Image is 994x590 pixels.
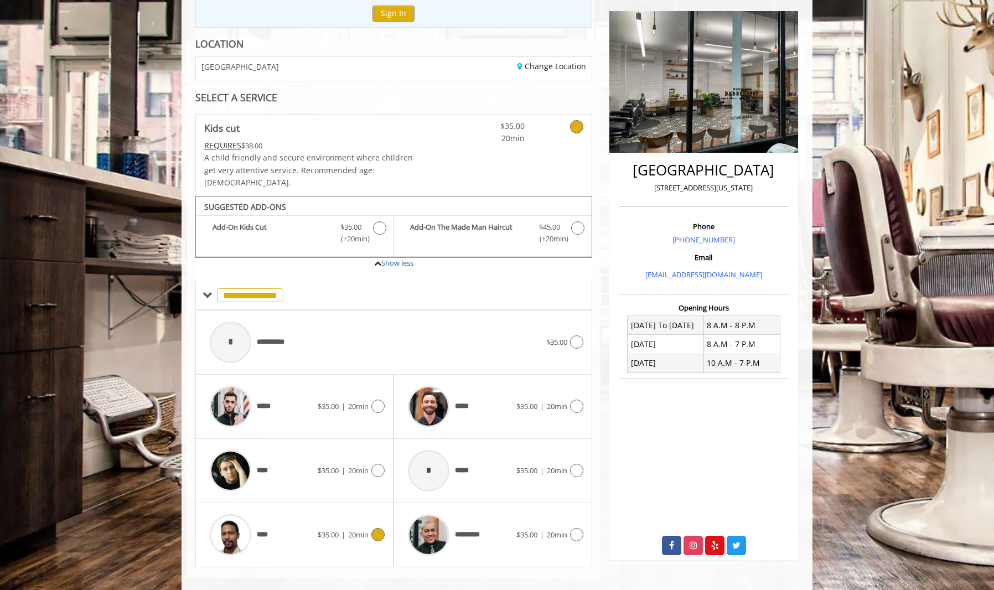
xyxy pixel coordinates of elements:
[195,92,592,103] div: SELECT A SERVICE
[516,465,537,475] span: $35.00
[540,401,544,411] span: |
[459,132,525,144] span: 20min
[540,530,544,540] span: |
[318,401,339,411] span: $35.00
[204,201,286,212] b: SUGGESTED ADD-ONS
[213,221,329,245] b: Add-On Kids Cut
[622,222,786,230] h3: Phone
[201,221,387,247] label: Add-On Kids Cut
[341,530,345,540] span: |
[201,63,279,71] span: [GEOGRAPHIC_DATA]
[348,465,369,475] span: 20min
[546,337,567,347] span: $35.00
[204,139,427,152] div: $38.00
[622,253,786,261] h3: Email
[645,270,762,280] a: [EMAIL_ADDRESS][DOMAIN_NAME]
[410,221,527,245] b: Add-On The Made Man Haircut
[547,530,567,540] span: 20min
[622,162,786,178] h2: [GEOGRAPHIC_DATA]
[628,354,704,372] td: [DATE]
[628,335,704,354] td: [DATE]
[195,196,592,258] div: Kids cut Add-onS
[341,401,345,411] span: |
[318,530,339,540] span: $35.00
[340,221,361,233] span: $35.00
[399,221,586,247] label: Add-On The Made Man Haircut
[622,182,786,194] p: [STREET_ADDRESS][US_STATE]
[318,465,339,475] span: $35.00
[204,152,427,189] p: A child friendly and secure environment where children get very attentive service. Recommended ag...
[547,401,567,411] span: 20min
[516,401,537,411] span: $35.00
[381,258,413,268] a: Show less
[628,316,704,335] td: [DATE] To [DATE]
[533,233,566,245] span: (+20min )
[204,120,240,136] b: Kids cut
[335,233,367,245] span: (+20min )
[517,61,586,71] a: Change Location
[195,37,244,50] b: LOCATION
[341,465,345,475] span: |
[547,465,567,475] span: 20min
[204,140,241,151] span: This service needs some Advance to be paid before we block your appointment
[703,335,780,354] td: 8 A.M - 7 P.M
[619,304,789,312] h3: Opening Hours
[703,354,780,372] td: 10 A.M - 7 P.M
[459,120,525,132] span: $35.00
[540,465,544,475] span: |
[516,530,537,540] span: $35.00
[703,316,780,335] td: 8 A.M - 8 P.M
[348,401,369,411] span: 20min
[348,530,369,540] span: 20min
[672,235,735,245] a: [PHONE_NUMBER]
[539,221,560,233] span: $45.00
[372,6,415,22] button: Sign In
